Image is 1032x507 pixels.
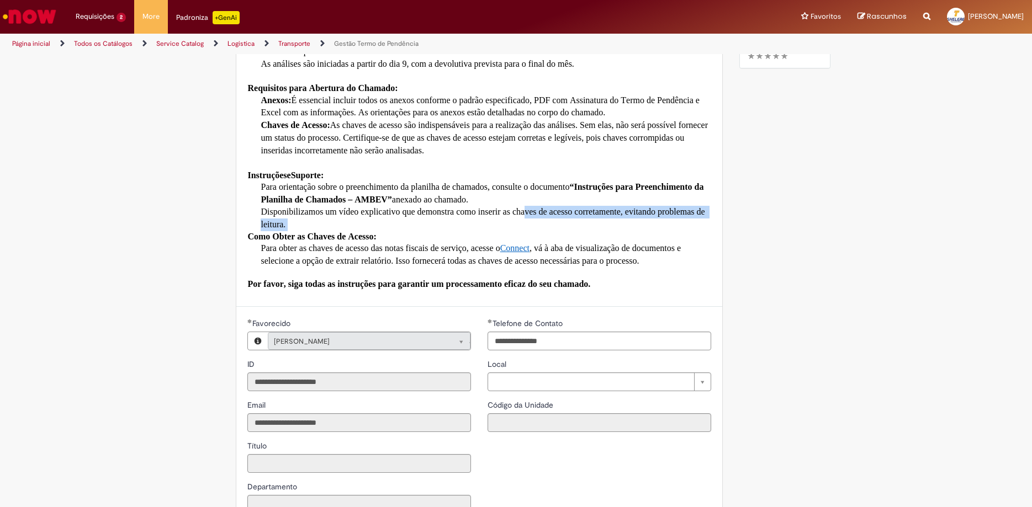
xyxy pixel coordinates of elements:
[247,170,287,180] span: Instruções
[247,482,299,492] span: Somente leitura - Departamento
[321,170,324,180] span: :
[500,243,530,253] span: Sorry, Word can't open this link in a browser. To go to this link, please open this document in t...
[261,120,330,130] span: Chaves de Acesso:
[247,413,471,432] input: Email
[12,39,50,48] a: Página inicial
[247,359,257,369] span: Somente leitura - ID
[287,170,291,180] span: e
[117,13,126,22] span: 2
[247,232,376,241] span: Como Obter as Chaves de Acesso:
[334,39,419,48] a: Gestão Termo de Pendência
[278,39,310,48] a: Transporte
[488,319,493,323] span: Obrigatório Preenchido
[488,332,711,350] input: Telefone de Contato
[811,11,841,22] span: Favoritos
[268,332,470,350] a: [PERSON_NAME]Limpar campo Favorecido
[213,11,240,24] p: +GenAi
[247,318,293,329] label: Somente leitura - Favorecido, Eduardo Ghelere
[252,318,293,328] span: Favorecido, Eduardo Ghelere
[867,11,907,22] span: Rascunhos
[493,318,565,328] span: Telefone de Contato
[488,413,711,432] input: Código da Unidade
[261,59,574,68] span: As análises são iniciadas a partir do dia 9, com a devolutiva prevista para o final do mês.
[488,359,509,369] span: Local
[968,12,1024,21] span: [PERSON_NAME]
[247,399,268,410] label: Somente leitura - Email
[261,182,569,191] span: Para orientação sobre o preenchimento da planilha de chamados, consulte o documento
[247,441,269,451] span: Somente leitura - Título
[858,12,907,22] a: Rascunhos
[247,481,299,492] label: Somente leitura - Departamento
[74,39,133,48] a: Todos os Catálogos
[392,195,468,204] span: anexado ao chamado.
[261,95,291,105] span: Anexos:
[261,243,500,253] span: Para obter as chaves de acesso das notas fiscais de serviço, acesse o
[247,83,398,93] span: Requisitos para Abertura do Chamado:
[261,207,707,229] span: Disponibilizamos um vídeo explicativo que demonstra como inserir as chaves de acesso corretamente...
[247,454,471,473] input: Título
[1,6,58,28] img: ServiceNow
[247,279,590,289] span: Por favor, siga todas as instruções para garantir um processamento eficaz do seu chamado.
[274,333,442,350] span: [PERSON_NAME]
[247,372,471,391] input: ID
[261,120,710,155] span: As chaves de acesso são indispensáveis para a realização das análises. Sem elas, não será possíve...
[500,243,530,253] span: Connect
[142,11,160,22] span: More
[8,34,680,54] ul: Trilhas de página
[488,399,555,410] label: Somente leitura - Código da Unidade
[291,170,321,180] span: Suporte
[247,319,252,323] span: Obrigatório Preenchido
[354,108,605,117] span: . As orientações para os anexos estão detalhadas no corpo do chamado.
[227,39,255,48] a: Logistica
[247,359,257,370] label: Somente leitura - ID
[292,95,530,105] span: É essencial incluir todos os anexos conforme o padrão especificado
[76,11,114,22] span: Requisições
[247,400,268,410] span: Somente leitura - Email
[156,39,204,48] a: Service Catalog
[176,11,240,24] div: Padroniza
[248,332,268,350] button: Favorecido, Visualizar este registro Eduardo Ghelere
[488,372,711,391] a: Limpar campo Local
[488,400,555,410] span: Somente leitura - Código da Unidade
[247,440,269,451] label: Somente leitura - Título
[261,46,605,56] span: O chamado para análise de CTE – Termo de Pendência está aberto do dia 1 ao dia 8 de cada mês.
[261,182,706,204] span: “Instruções para Preenchimento da Planilha de Chamados – AMBEV”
